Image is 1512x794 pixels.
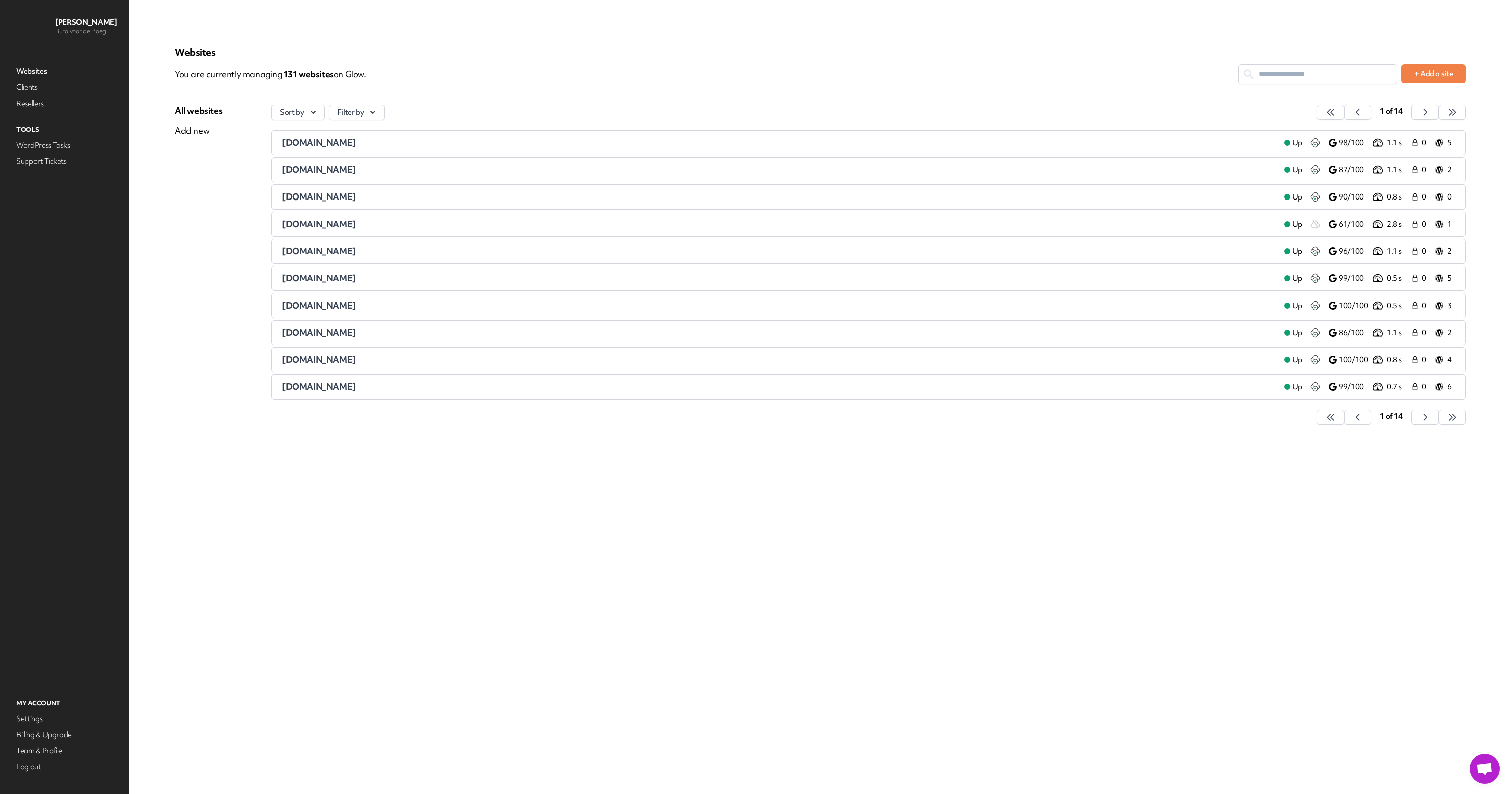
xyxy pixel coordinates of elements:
[1276,218,1310,230] a: Up
[1435,327,1455,339] a: 2
[1329,327,1411,339] a: 86/100 1.1 s
[14,138,115,152] a: WordPress Tasks
[14,760,115,774] a: Log out
[1387,138,1411,148] p: 1.1 s
[1447,138,1455,148] p: 5
[282,191,356,203] span: [DOMAIN_NAME]
[1422,328,1429,338] span: 0
[1276,272,1310,284] a: Up
[282,245,1276,257] a: [DOMAIN_NAME]
[1292,355,1302,365] span: Up
[1276,164,1310,176] a: Up
[1292,382,1302,392] span: Up
[1411,218,1431,230] a: 0
[1387,301,1411,311] p: 0.5 s
[175,105,222,117] div: All websites
[1329,137,1411,149] a: 98/100 1.1 s
[1339,382,1371,392] p: 99/100
[14,154,115,168] a: Support Tickets
[1422,273,1429,284] span: 0
[329,105,385,120] button: Filter by
[1339,328,1371,338] p: 86/100
[1276,327,1310,339] a: Up
[282,381,356,392] span: [DOMAIN_NAME]
[282,327,356,338] span: [DOMAIN_NAME]
[1422,355,1429,365] span: 0
[1422,219,1429,230] span: 0
[1339,165,1371,175] p: 87/100
[175,125,222,137] div: Add new
[1447,192,1455,203] p: 0
[1411,327,1431,339] a: 0
[1387,219,1411,230] p: 2.8 s
[1447,165,1455,175] p: 2
[1435,354,1455,366] a: 4
[14,744,115,758] a: Team & Profile
[1435,218,1455,230] a: 1
[1380,106,1403,116] span: 1 of 14
[1447,382,1455,392] p: 6
[282,137,356,148] span: [DOMAIN_NAME]
[1329,218,1411,230] a: 61/100 2.8 s
[1447,246,1455,257] p: 2
[175,46,1466,58] p: Websites
[1292,138,1302,148] span: Up
[1401,64,1466,83] button: + Add a site
[1435,245,1455,257] a: 2
[1329,272,1411,284] a: 99/100 0.5 s
[1387,273,1411,284] p: 0.5 s
[282,327,1276,339] a: [DOMAIN_NAME]
[282,300,1276,312] a: [DOMAIN_NAME]
[1447,273,1455,284] p: 5
[1292,301,1302,311] span: Up
[1422,165,1429,175] span: 0
[1329,245,1411,257] a: 96/100 1.1 s
[1276,300,1310,312] a: Up
[1387,165,1411,175] p: 1.1 s
[282,272,356,284] span: [DOMAIN_NAME]
[282,218,356,230] span: [DOMAIN_NAME]
[1435,272,1455,284] a: 5
[282,272,1276,284] a: [DOMAIN_NAME]
[1411,354,1431,366] a: 0
[14,712,115,726] a: Settings
[1329,300,1411,312] a: 100/100 0.5 s
[1387,382,1411,392] p: 0.7 s
[1339,355,1371,365] p: 100/100
[1411,381,1431,393] a: 0
[282,137,1276,149] a: [DOMAIN_NAME]
[1435,381,1455,393] a: 6
[1276,381,1310,393] a: Up
[14,96,115,111] a: Resellers
[175,64,1238,84] p: You are currently managing on Glow.
[1447,355,1455,365] p: 4
[282,218,1276,230] a: [DOMAIN_NAME]
[1339,219,1371,230] p: 61/100
[1339,273,1371,284] p: 99/100
[14,80,115,94] a: Clients
[1422,382,1429,392] span: 0
[282,191,1276,203] a: [DOMAIN_NAME]
[1411,191,1431,203] a: 0
[1292,219,1302,230] span: Up
[1422,246,1429,257] span: 0
[282,354,356,365] span: [DOMAIN_NAME]
[14,728,115,742] a: Billing & Upgrade
[282,354,1276,366] a: [DOMAIN_NAME]
[1435,137,1455,149] a: 5
[1422,192,1429,203] span: 0
[1329,354,1411,366] a: 100/100 0.8 s
[1276,245,1310,257] a: Up
[1276,354,1310,366] a: Up
[55,27,117,35] p: Buro voor de Boeg
[330,68,334,80] span: s
[1387,192,1411,203] p: 0.8 s
[1387,246,1411,257] p: 1.1 s
[1422,301,1429,311] span: 0
[1339,246,1371,257] p: 96/100
[55,17,117,27] p: [PERSON_NAME]
[14,697,115,710] p: My Account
